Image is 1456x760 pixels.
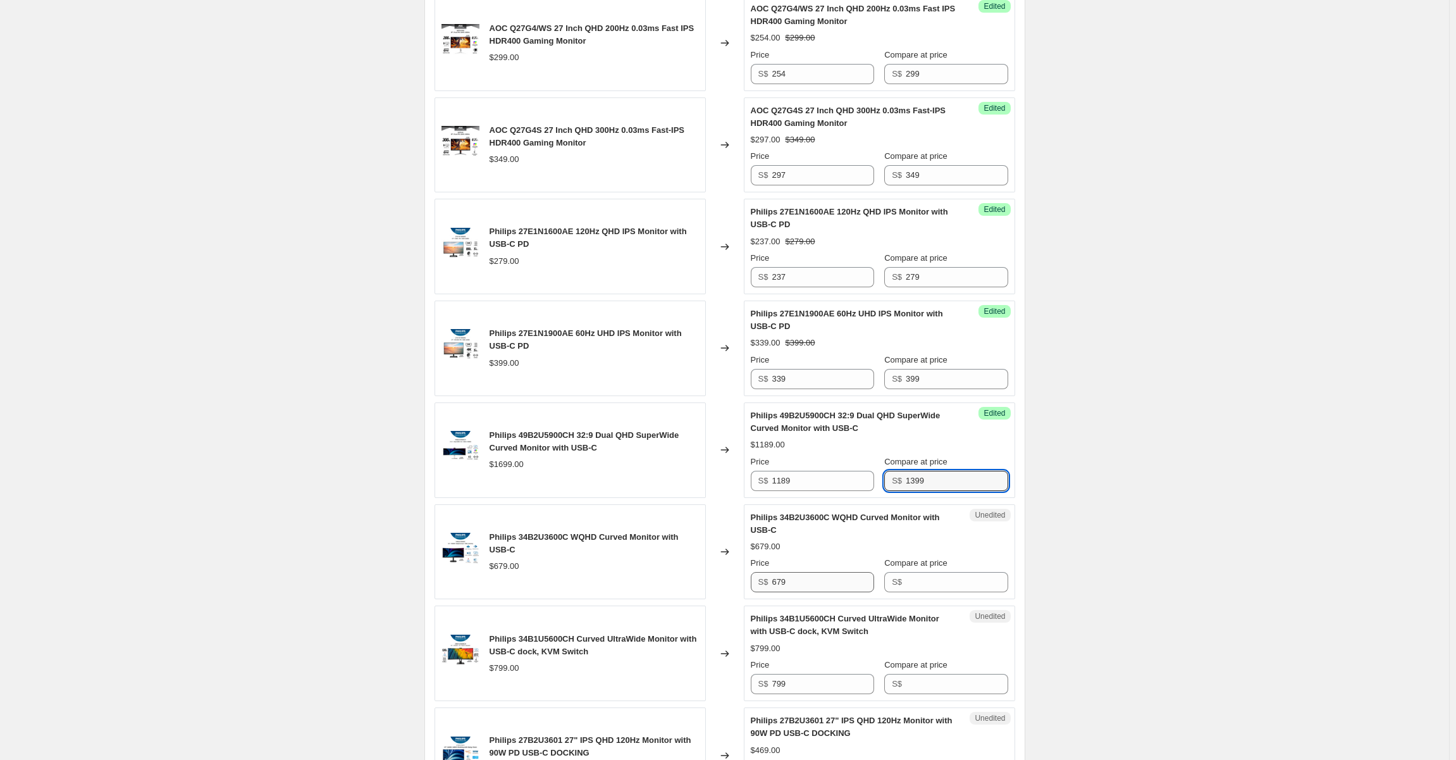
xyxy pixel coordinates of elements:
strike: $279.00 [786,235,815,248]
span: S$ [758,374,768,383]
span: Philips 49B2U5900CH 32:9 Dual QHD SuperWide Curved Monitor with USB-C [490,430,679,452]
span: Philips 49B2U5900CH 32:9 Dual QHD SuperWide Curved Monitor with USB-C [751,411,941,433]
span: Philips 34B1U5600CH Curved UltraWide Monitor with USB-C dock, KVM Switch [751,614,939,636]
span: AOC Q27G4/WS 27 Inch QHD 200Hz 0.03ms Fast IPS HDR400 Gaming Monitor [490,23,694,46]
span: S$ [892,374,902,383]
span: Compare at price [884,660,947,670]
img: 27E1N1900AE_80x.jpg [441,329,479,367]
span: Price [751,457,770,466]
div: $349.00 [490,153,519,166]
div: $679.00 [490,560,519,573]
strike: $349.00 [786,134,815,146]
div: $679.00 [751,540,780,553]
span: S$ [892,476,902,485]
img: 34B2U3600C_80x.png [441,533,479,571]
img: 27E1N1600AE_80x.jpg [441,228,479,266]
span: Philips 34B2U3600C WQHD Curved Monitor with USB-C [490,532,679,554]
span: Price [751,151,770,161]
span: Price [751,660,770,670]
div: $399.00 [490,357,519,370]
span: Compare at price [884,151,947,161]
img: 49B2U5900CH_80x.png [441,431,479,469]
div: $339.00 [751,337,780,349]
span: S$ [758,577,768,587]
span: AOC Q27G4/WS 27 Inch QHD 200Hz 0.03ms Fast IPS HDR400 Gaming Monitor [751,4,956,26]
span: Philips 27E1N1900AE 60Hz UHD IPS Monitor with USB-C PD [751,309,943,331]
span: Unedited [975,611,1005,621]
img: 34B1U5600CH_80x.png [441,635,479,673]
div: $1189.00 [751,439,785,451]
span: Philips 27E1N1900AE 60Hz UHD IPS Monitor with USB-C PD [490,328,682,351]
span: Price [751,355,770,364]
span: S$ [892,577,902,587]
span: S$ [758,272,768,282]
div: $299.00 [490,51,519,64]
span: Price [751,50,770,59]
span: S$ [892,679,902,688]
strike: $399.00 [786,337,815,349]
span: AOC Q27G4S 27 Inch QHD 300Hz 0.03ms Fast-IPS HDR400 Gaming Monitor [490,125,685,147]
span: Edited [984,306,1005,316]
span: S$ [758,679,768,688]
img: Q27G4S_80x.png [441,126,479,164]
span: Philips 27B2U3601 27" IPS QHD 120Hz Monitor with 90W PD USB-C DOCKING [751,716,953,738]
span: Price [751,253,770,263]
span: Philips 27B2U3601 27" IPS QHD 120Hz Monitor with 90W PD USB-C DOCKING [490,735,691,757]
span: Price [751,558,770,568]
span: Edited [984,408,1005,418]
span: Philips 34B1U5600CH Curved UltraWide Monitor with USB-C dock, KVM Switch [490,634,697,656]
span: AOC Q27G4S 27 Inch QHD 300Hz 0.03ms Fast-IPS HDR400 Gaming Monitor [751,106,946,128]
span: S$ [758,69,768,78]
span: Compare at price [884,50,947,59]
img: Q27G4_WS_80x.png [441,24,479,62]
span: Philips 27E1N1600AE 120Hz QHD IPS Monitor with USB-C PD [490,227,687,249]
span: S$ [758,476,768,485]
span: Compare at price [884,355,947,364]
span: Edited [984,1,1005,11]
span: Philips 34B2U3600C WQHD Curved Monitor with USB-C [751,513,940,535]
div: $297.00 [751,134,780,146]
span: S$ [892,272,902,282]
span: Compare at price [884,558,947,568]
div: $1699.00 [490,458,524,471]
div: $469.00 [751,744,780,757]
span: Edited [984,103,1005,113]
div: $237.00 [751,235,780,248]
strike: $299.00 [786,32,815,44]
span: S$ [892,170,902,180]
div: $254.00 [751,32,780,44]
div: $799.00 [490,662,519,675]
span: S$ [892,69,902,78]
span: Compare at price [884,457,947,466]
span: S$ [758,170,768,180]
span: Compare at price [884,253,947,263]
span: Philips 27E1N1600AE 120Hz QHD IPS Monitor with USB-C PD [751,207,948,229]
div: $279.00 [490,255,519,268]
span: Edited [984,204,1005,215]
span: Unedited [975,510,1005,520]
div: $799.00 [751,642,780,655]
span: Unedited [975,713,1005,723]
